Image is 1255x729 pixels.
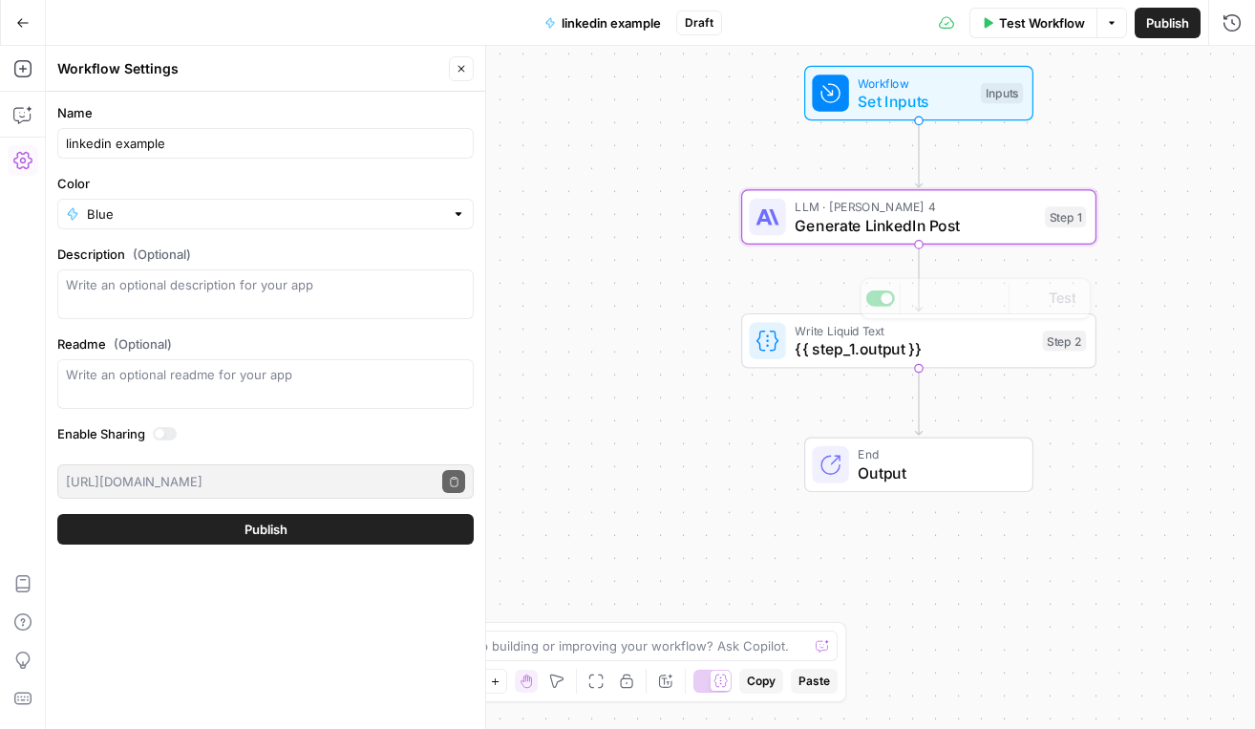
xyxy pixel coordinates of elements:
span: Publish [1146,13,1189,32]
span: Publish [245,520,287,539]
input: Blue [87,204,444,224]
div: Inputs [981,83,1023,104]
button: Paste [791,669,838,694]
div: Write Liquid Text{{ step_1.output }}Step 2Test [741,313,1096,369]
button: Copy [739,669,783,694]
label: Color [57,174,474,193]
span: Generate LinkedIn Post [795,214,1035,237]
label: Name [57,103,474,122]
span: LLM · [PERSON_NAME] 4 [795,198,1035,216]
button: Test Workflow [969,8,1096,38]
g: Edge from step_2 to end [915,369,922,436]
span: {{ step_1.output }} [795,337,1033,360]
span: (Optional) [133,245,191,264]
span: Draft [685,14,713,32]
span: Paste [798,673,830,690]
button: linkedin example [533,8,672,38]
span: Copy [747,673,776,690]
span: linkedin example [562,13,661,32]
span: Test Workflow [999,13,1085,32]
span: End [858,445,1013,463]
div: WorkflowSet InputsInputs [741,66,1096,121]
span: Output [858,461,1013,484]
span: Write Liquid Text [795,321,1033,339]
label: Description [57,245,474,264]
button: Publish [57,514,474,545]
div: EndOutput [741,438,1096,493]
span: Set Inputs [858,90,971,113]
div: Step 1 [1045,206,1086,227]
div: Step 2 [1043,331,1087,352]
g: Edge from start to step_1 [915,120,922,187]
button: Publish [1135,8,1201,38]
label: Readme [57,334,474,354]
div: LLM · [PERSON_NAME] 4Generate LinkedIn PostStep 1 [741,189,1096,245]
div: Workflow Settings [57,59,443,78]
span: (Optional) [114,334,172,354]
g: Edge from step_1 to step_2 [915,245,922,311]
label: Enable Sharing [57,424,474,443]
span: Workflow [858,74,971,92]
input: Untitled [66,134,465,153]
